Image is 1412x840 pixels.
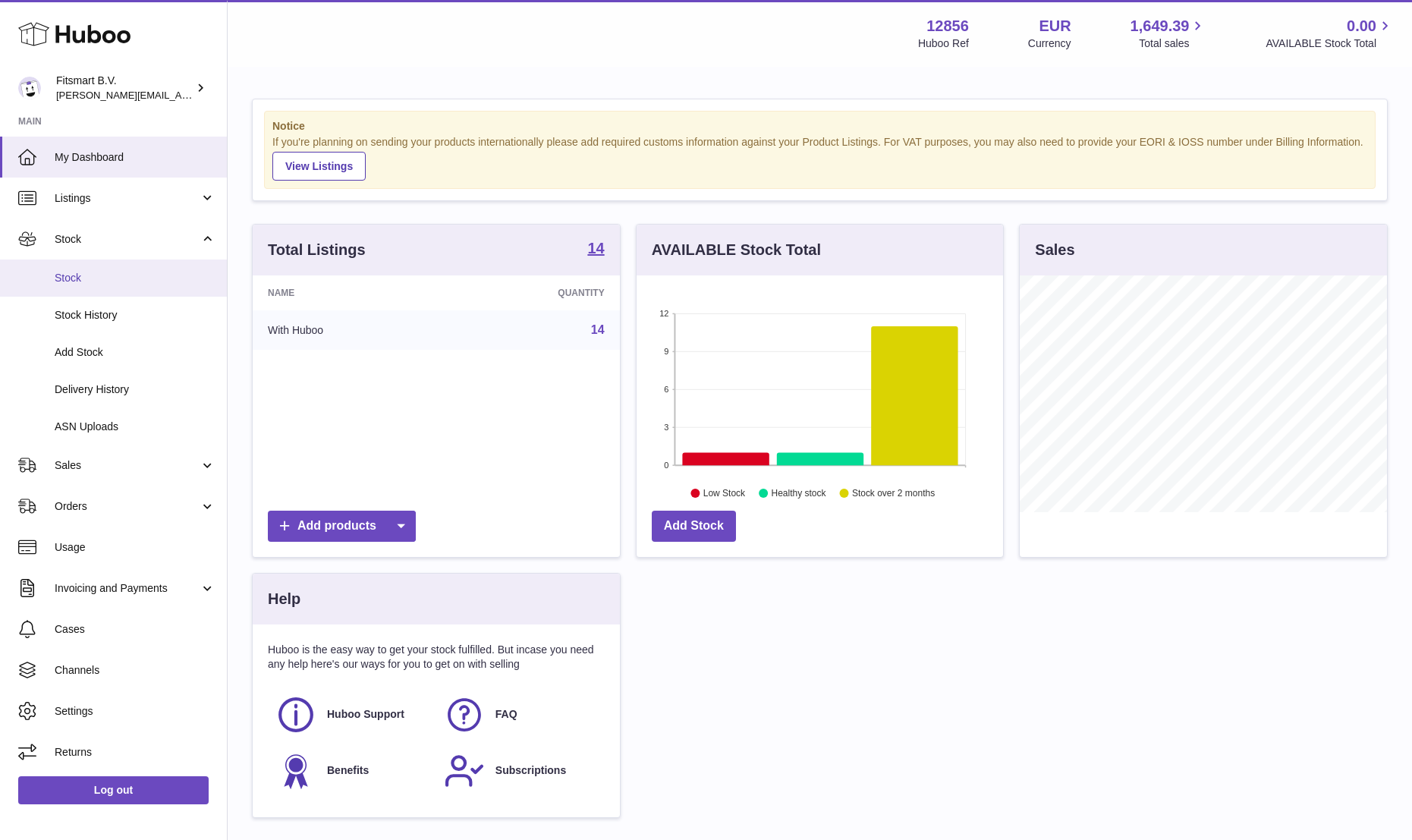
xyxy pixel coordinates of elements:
[55,271,215,285] span: Stock
[444,750,597,791] a: Subscriptions
[587,241,604,259] a: 14
[327,707,404,722] span: Huboo Support
[268,511,416,542] a: Add products
[275,750,429,791] a: Benefits
[1131,16,1207,51] a: 1,649.39 Total sales
[55,191,200,206] span: Listings
[18,77,41,99] img: jonathan@leaderoo.com
[664,385,668,394] text: 6
[1035,240,1074,260] h3: Sales
[272,135,1367,181] div: If you're planning on sending your products internationally please add required customs informati...
[55,345,215,360] span: Add Stock
[18,776,209,804] a: Log out
[446,275,620,310] th: Quantity
[55,745,215,760] span: Returns
[771,488,826,499] text: Healthy stock
[495,763,566,778] span: Subscriptions
[703,488,746,499] text: Low Stock
[55,308,215,322] span: Stock History
[55,420,215,434] span: ASN Uploads
[55,540,215,555] span: Usage
[268,589,300,609] h3: Help
[664,423,668,432] text: 3
[652,511,736,542] a: Add Stock
[253,275,446,310] th: Name
[1028,36,1071,51] div: Currency
[495,707,517,722] span: FAQ
[56,74,193,102] div: Fitsmart B.V.
[56,89,304,101] span: [PERSON_NAME][EMAIL_ADDRESS][DOMAIN_NAME]
[926,16,969,36] strong: 12856
[659,309,668,318] text: 12
[591,323,605,336] a: 14
[918,36,969,51] div: Huboo Ref
[268,643,605,672] p: Huboo is the easy way to get your stock fulfilled. But incase you need any help here's our ways f...
[852,488,935,499] text: Stock over 2 months
[1139,36,1206,51] span: Total sales
[268,240,366,260] h3: Total Listings
[1131,16,1190,36] span: 1,649.39
[55,499,200,514] span: Orders
[55,622,215,637] span: Cases
[272,119,1367,134] strong: Notice
[55,150,215,165] span: My Dashboard
[55,704,215,719] span: Settings
[55,663,215,678] span: Channels
[664,347,668,356] text: 9
[275,694,429,735] a: Huboo Support
[664,461,668,470] text: 0
[1266,36,1394,51] span: AVAILABLE Stock Total
[587,241,604,256] strong: 14
[444,694,597,735] a: FAQ
[55,581,200,596] span: Invoicing and Payments
[1039,16,1071,36] strong: EUR
[55,232,200,247] span: Stock
[55,458,200,473] span: Sales
[1266,16,1394,51] a: 0.00 AVAILABLE Stock Total
[55,382,215,397] span: Delivery History
[327,763,369,778] span: Benefits
[652,240,821,260] h3: AVAILABLE Stock Total
[253,310,446,350] td: With Huboo
[272,152,366,181] a: View Listings
[1347,16,1376,36] span: 0.00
